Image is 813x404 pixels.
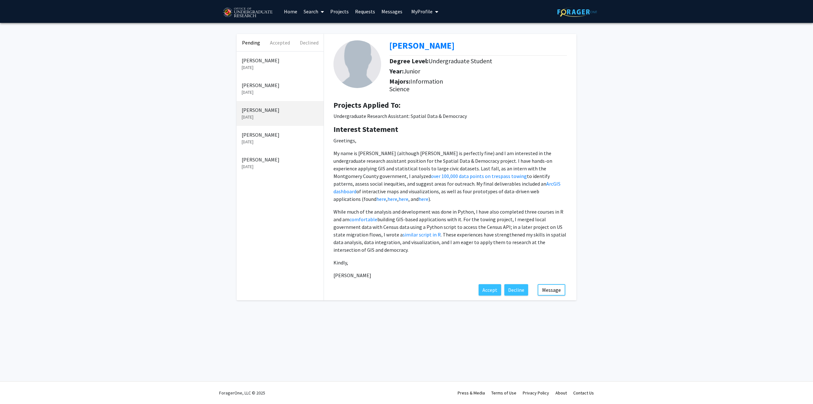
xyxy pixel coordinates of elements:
a: similar script in R [403,231,441,238]
p: [PERSON_NAME] [242,156,319,163]
a: Terms of Use [491,390,516,396]
a: Opens in a new tab [389,40,454,51]
span: Junior [404,67,420,75]
a: Privacy Policy [523,390,549,396]
span: My Profile [411,8,433,15]
img: ForagerOne Logo [557,7,597,17]
a: here [399,196,408,202]
b: Interest Statement [333,124,398,134]
a: over 100,000 data points on trespass towing [431,173,527,179]
a: Projects [327,0,352,23]
a: Contact Us [573,390,594,396]
img: University of Maryland Logo [221,5,274,21]
span: Undergraduate Student [428,57,492,65]
a: Press & Media [458,390,485,396]
p: Kindly, [333,259,567,266]
b: Year: [389,67,404,75]
p: [PERSON_NAME] [242,81,319,89]
button: Accepted [265,34,294,51]
a: About [555,390,567,396]
a: here [419,196,428,202]
button: Pending [237,34,265,51]
iframe: Chat [5,375,27,399]
a: comfortable [349,216,377,223]
a: here [387,196,397,202]
b: [PERSON_NAME] [389,40,454,51]
p: [PERSON_NAME] [333,271,567,279]
button: Message [538,284,565,296]
span: Information Science [389,77,443,93]
p: [DATE] [242,114,319,120]
p: [DATE] [242,139,319,145]
div: ForagerOne, LLC © 2025 [219,382,265,404]
p: [PERSON_NAME] [242,57,319,64]
button: Accept [479,284,501,296]
b: Projects Applied To: [333,100,400,110]
a: Home [281,0,300,23]
img: Profile Picture [333,40,381,88]
p: Greetings, [333,137,567,144]
p: [DATE] [242,89,319,96]
p: [DATE] [242,64,319,71]
p: [DATE] [242,163,319,170]
b: Majors: [389,77,410,85]
a: Requests [352,0,378,23]
p: [PERSON_NAME] [242,106,319,114]
p: While much of the analysis and development was done in Python, I have also completed three course... [333,208,567,254]
b: Degree Level: [389,57,428,65]
p: [PERSON_NAME] [242,131,319,139]
p: My name is [PERSON_NAME] (although [PERSON_NAME] is perfectly fine) and I am interested in the un... [333,149,567,203]
p: Undergraduate Research Assistant: Spatial Data & Democracy [333,112,567,120]
a: Messages [378,0,406,23]
a: Search [300,0,327,23]
button: Decline [504,284,528,296]
button: Declined [295,34,324,51]
a: here [376,196,386,202]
